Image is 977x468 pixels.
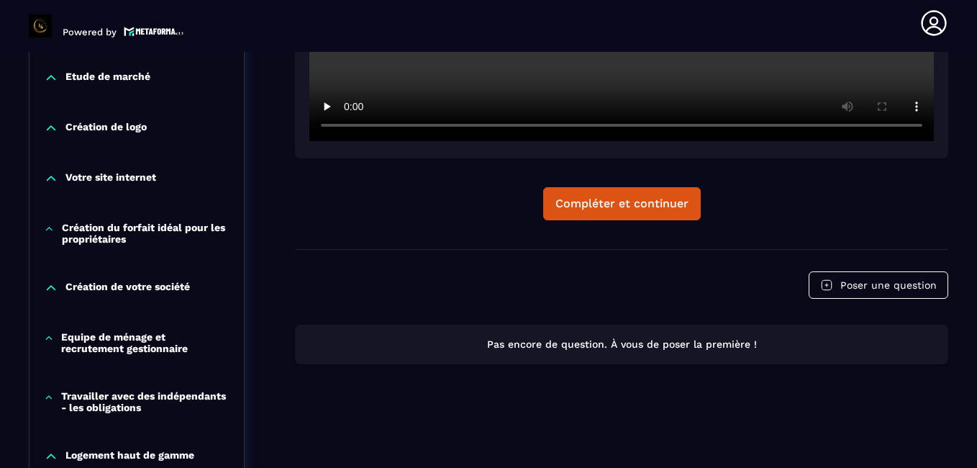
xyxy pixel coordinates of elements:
[65,281,190,295] p: Création de votre société
[555,197,689,211] div: Compléter et continuer
[65,121,147,135] p: Création de logo
[809,271,948,299] button: Poser une question
[65,449,194,464] p: Logement haut de gamme
[62,222,230,245] p: Création du forfait idéal pour les propriétaires
[308,338,935,351] p: Pas encore de question. À vous de poser la première !
[543,187,701,220] button: Compléter et continuer
[65,71,150,85] p: Etude de marché
[29,14,52,37] img: logo-branding
[124,25,184,37] img: logo
[65,171,156,186] p: Votre site internet
[61,331,230,354] p: Equipe de ménage et recrutement gestionnaire
[61,390,230,413] p: Travailler avec des indépendants - les obligations
[63,27,117,37] p: Powered by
